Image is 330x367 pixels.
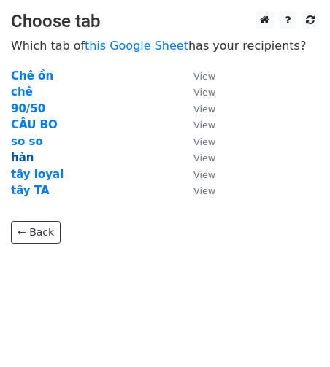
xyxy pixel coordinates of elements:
[11,69,53,82] a: Chê ồn
[193,87,215,98] small: View
[179,151,215,164] a: View
[179,118,215,131] a: View
[193,152,215,163] small: View
[11,135,43,148] a: so so
[179,184,215,197] a: View
[193,120,215,131] small: View
[11,11,319,32] h3: Choose tab
[193,136,215,147] small: View
[11,168,64,181] a: tây loyal
[179,85,215,98] a: View
[193,104,215,115] small: View
[11,85,33,98] a: chê
[11,184,50,197] a: tây TA
[193,71,215,82] small: View
[179,168,215,181] a: View
[11,102,45,115] a: 90/50
[193,169,215,180] small: View
[179,135,215,148] a: View
[11,151,34,164] a: hàn
[11,38,319,53] p: Which tab of has your recipients?
[11,221,61,244] a: ← Back
[179,102,215,115] a: View
[257,297,330,367] iframe: Chat Widget
[85,39,188,53] a: this Google Sheet
[179,69,215,82] a: View
[11,118,58,131] a: CÂU BO
[193,185,215,196] small: View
